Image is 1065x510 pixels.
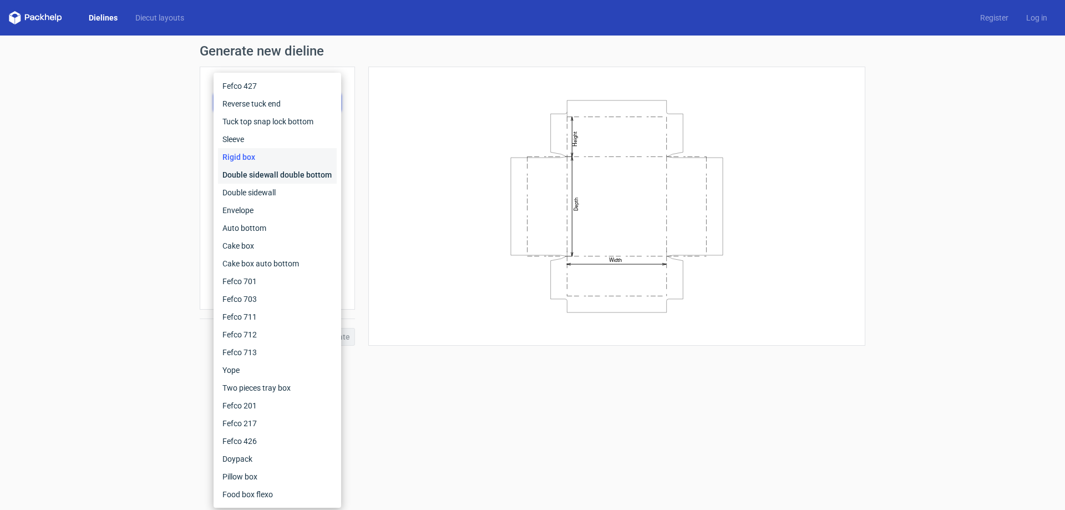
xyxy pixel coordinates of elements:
div: Auto bottom [218,219,337,237]
div: Tuck top snap lock bottom [218,113,337,130]
div: Fefco 427 [218,77,337,95]
div: Fefco 711 [218,308,337,326]
div: Food box flexo [218,486,337,503]
div: Envelope [218,201,337,219]
div: Reverse tuck end [218,95,337,113]
div: Yope [218,361,337,379]
div: Fefco 217 [218,415,337,432]
div: Cake box [218,237,337,255]
div: Fefco 713 [218,344,337,361]
h1: Generate new dieline [200,44,865,58]
div: Pillow box [218,468,337,486]
div: Fefco 703 [218,290,337,308]
div: Fefco 701 [218,272,337,290]
div: Double sidewall [218,184,337,201]
a: Dielines [80,12,126,23]
div: Fefco 426 [218,432,337,450]
text: Depth [573,197,579,210]
div: Fefco 201 [218,397,337,415]
div: Double sidewall double bottom [218,166,337,184]
text: Height [572,131,578,146]
div: Cake box auto bottom [218,255,337,272]
a: Log in [1017,12,1056,23]
div: Two pieces tray box [218,379,337,397]
a: Diecut layouts [126,12,193,23]
div: Rigid box [218,148,337,166]
div: Sleeve [218,130,337,148]
text: Width [609,257,622,263]
div: Fefco 712 [218,326,337,344]
div: Doypack [218,450,337,468]
a: Register [971,12,1017,23]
